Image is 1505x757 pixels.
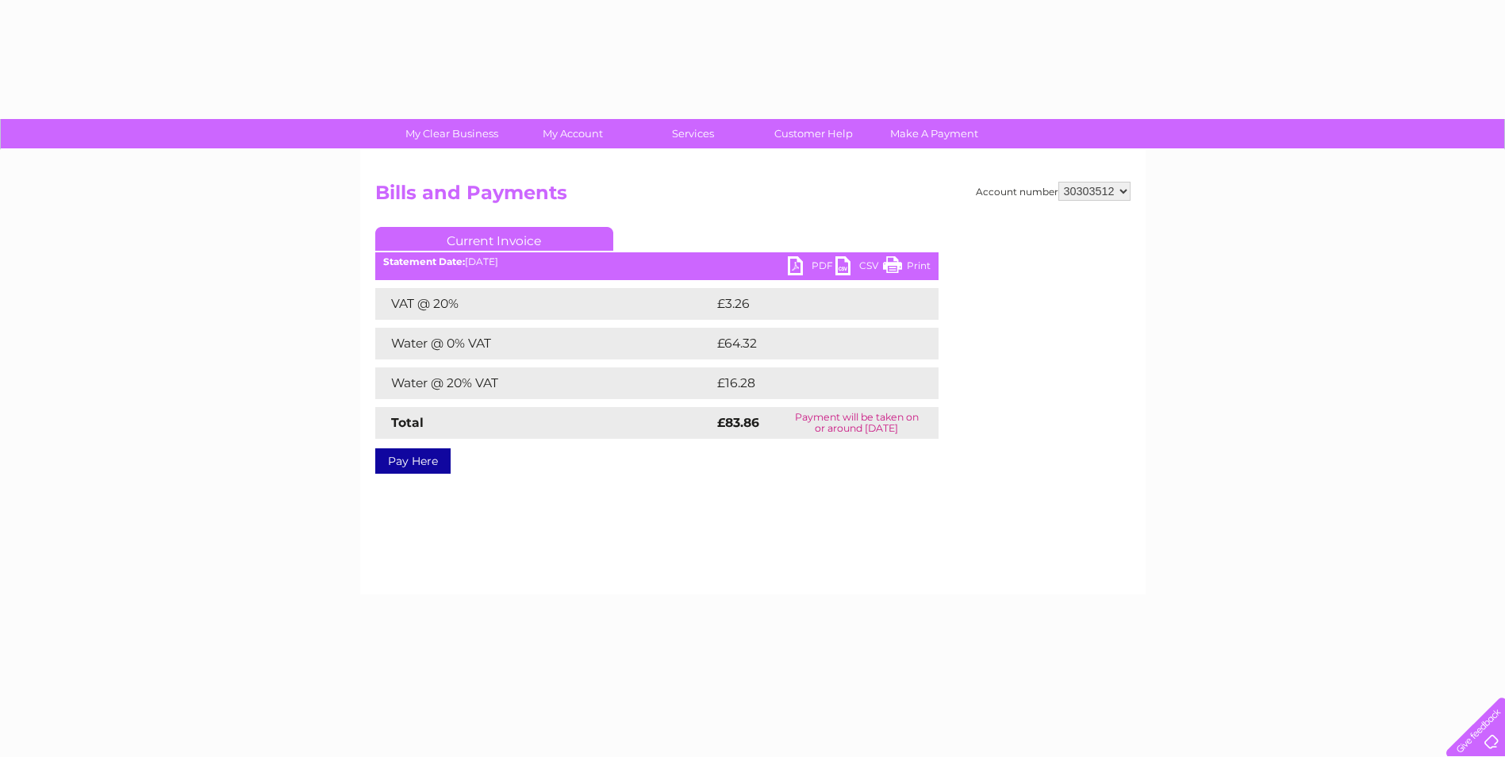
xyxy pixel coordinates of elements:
[375,182,1131,212] h2: Bills and Payments
[713,288,901,320] td: £3.26
[375,448,451,474] a: Pay Here
[391,415,424,430] strong: Total
[713,328,906,359] td: £64.32
[383,256,465,267] b: Statement Date:
[375,288,713,320] td: VAT @ 20%
[713,367,905,399] td: £16.28
[976,182,1131,201] div: Account number
[717,415,759,430] strong: £83.86
[386,119,517,148] a: My Clear Business
[375,256,939,267] div: [DATE]
[869,119,1000,148] a: Make A Payment
[628,119,758,148] a: Services
[835,256,883,279] a: CSV
[375,328,713,359] td: Water @ 0% VAT
[775,407,939,439] td: Payment will be taken on or around [DATE]
[375,367,713,399] td: Water @ 20% VAT
[375,227,613,251] a: Current Invoice
[883,256,931,279] a: Print
[507,119,638,148] a: My Account
[788,256,835,279] a: PDF
[748,119,879,148] a: Customer Help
